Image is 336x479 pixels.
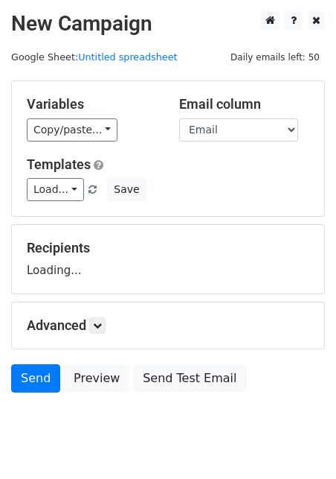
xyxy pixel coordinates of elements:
div: Loading... [27,240,309,279]
a: Daily emails left: 50 [225,51,325,63]
h5: Recipients [27,240,309,256]
button: Save [107,178,146,201]
a: Copy/paste... [27,118,117,142]
a: Templates [27,156,91,172]
h5: Email column [179,96,309,112]
a: Untitled spreadsheet [78,51,177,63]
a: Send [11,364,60,393]
h5: Variables [27,96,157,112]
a: Load... [27,178,84,201]
a: Preview [64,364,129,393]
span: Daily emails left: 50 [225,49,325,66]
a: Send Test Email [133,364,246,393]
h5: Advanced [27,317,309,334]
h2: New Campaign [11,11,325,37]
small: Google Sheet: [11,51,178,63]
